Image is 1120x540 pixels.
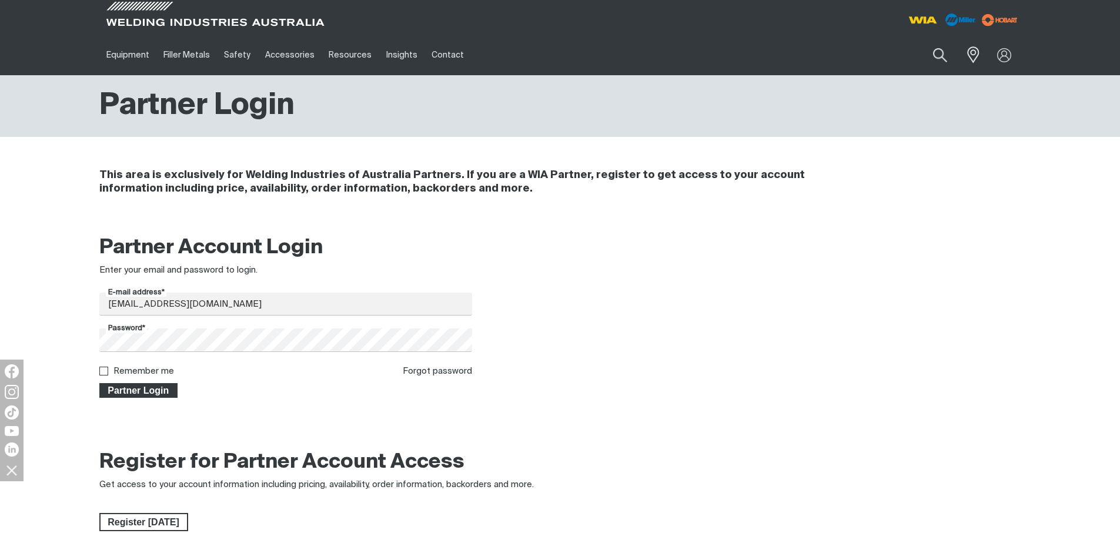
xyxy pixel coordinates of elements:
a: Equipment [99,35,156,75]
nav: Main [99,35,791,75]
input: Product name or item number... [905,41,959,69]
a: Accessories [258,35,322,75]
a: Contact [424,35,471,75]
img: TikTok [5,405,19,420]
button: Search products [920,41,960,69]
span: Partner Login [101,383,177,398]
h2: Partner Account Login [99,235,473,261]
a: Resources [322,35,379,75]
img: hide socials [2,460,22,480]
a: Forgot password [403,367,472,375]
span: Register [DATE] [101,513,187,532]
div: Enter your email and password to login. [99,264,473,277]
img: miller [978,11,1021,29]
img: LinkedIn [5,442,19,457]
label: Remember me [113,367,174,375]
span: Get access to your account information including pricing, availability, order information, backor... [99,480,534,489]
a: Register Today [99,513,188,532]
img: Instagram [5,385,19,399]
img: YouTube [5,426,19,436]
a: Filler Metals [156,35,217,75]
img: Facebook [5,364,19,378]
h2: Register for Partner Account Access [99,450,464,475]
a: Safety [217,35,258,75]
h1: Partner Login [99,87,295,125]
button: Partner Login [99,383,178,398]
h4: This area is exclusively for Welding Industries of Australia Partners. If you are a WIA Partner, ... [99,169,864,196]
a: Insights [379,35,424,75]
